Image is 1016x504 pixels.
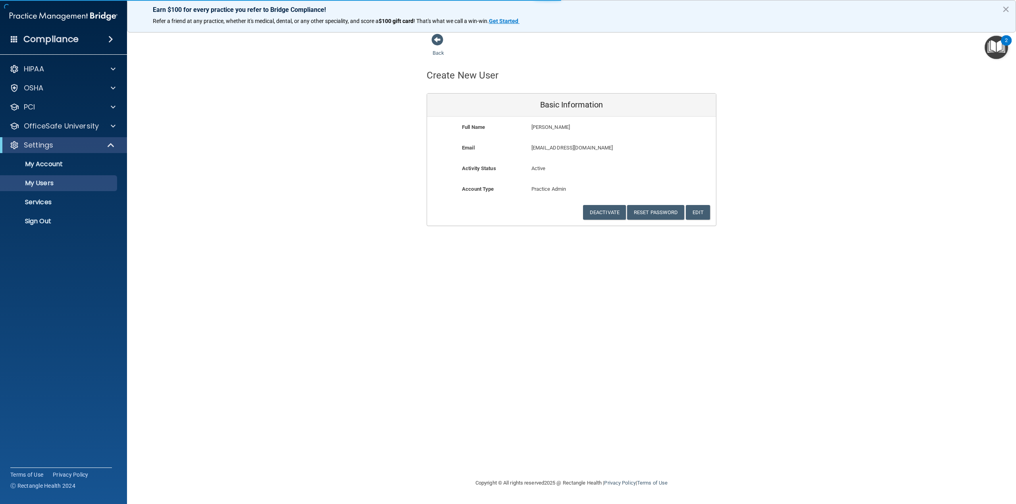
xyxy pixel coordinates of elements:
p: HIPAA [24,64,44,74]
b: Activity Status [462,165,496,171]
h4: Compliance [23,34,79,45]
button: Deactivate [583,205,626,220]
button: Edit [686,205,710,220]
a: Privacy Policy [53,471,89,479]
img: PMB logo [10,8,117,24]
div: Basic Information [427,94,716,117]
a: Back [433,40,444,56]
p: Earn $100 for every practice you refer to Bridge Compliance! [153,6,990,13]
button: Close [1002,3,1010,15]
p: PCI [24,102,35,112]
a: Terms of Use [10,471,43,479]
span: Ⓒ Rectangle Health 2024 [10,482,75,490]
a: Privacy Policy [604,480,635,486]
a: OfficeSafe University [10,121,115,131]
p: OSHA [24,83,44,93]
p: [PERSON_NAME] [531,123,658,132]
a: PCI [10,102,115,112]
p: Settings [24,140,53,150]
p: My Users [5,179,114,187]
div: 2 [1005,40,1008,51]
button: Reset Password [627,205,684,220]
button: Open Resource Center, 2 new notifications [985,36,1008,59]
p: Practice Admin [531,184,612,194]
p: Active [531,164,612,173]
div: Copyright © All rights reserved 2025 @ Rectangle Health | | [427,470,716,496]
h4: Create New User [427,70,499,80]
p: Sign Out [5,217,114,225]
a: OSHA [10,83,115,93]
p: [EMAIL_ADDRESS][DOMAIN_NAME] [531,143,658,153]
a: Get Started [489,18,520,24]
b: Full Name [462,124,485,130]
p: My Account [5,160,114,168]
p: Services [5,198,114,206]
strong: Get Started [489,18,518,24]
iframe: Drift Widget Chat Controller [879,448,1006,479]
b: Email [462,145,475,151]
a: Settings [10,140,115,150]
p: OfficeSafe University [24,121,99,131]
a: Terms of Use [637,480,668,486]
span: Refer a friend at any practice, whether it's medical, dental, or any other speciality, and score a [153,18,379,24]
strong: $100 gift card [379,18,414,24]
span: ! That's what we call a win-win. [414,18,489,24]
a: HIPAA [10,64,115,74]
b: Account Type [462,186,494,192]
